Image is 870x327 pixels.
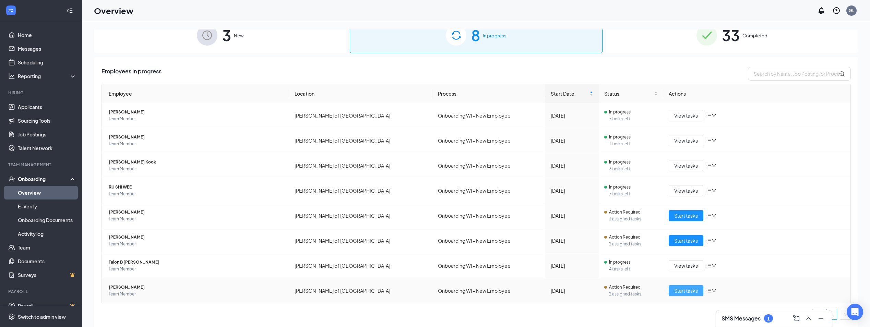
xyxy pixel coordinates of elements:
span: Talon B [PERSON_NAME] [109,259,284,266]
a: PayrollCrown [18,299,76,313]
button: View tasks [669,135,703,146]
button: Start tasks [669,235,703,246]
td: Onboarding WI - New Employee [432,128,545,153]
span: down [712,138,716,143]
button: ChevronUp [803,313,814,324]
span: Employees in progress [102,67,162,81]
td: Onboarding WI - New Employee [432,178,545,203]
td: Onboarding WI - New Employee [432,203,545,228]
td: Onboarding WI - New Employee [432,253,545,278]
span: 7 tasks left [609,191,658,197]
a: Talent Network [18,141,76,155]
svg: Notifications [817,7,825,15]
a: Home [18,28,76,42]
span: 4 tasks left [609,266,658,272]
td: Onboarding WI - New Employee [432,153,545,178]
svg: Settings [8,313,15,320]
th: Status [599,84,663,103]
th: Location [289,84,433,103]
div: [DATE] [551,237,593,244]
div: [DATE] [551,137,593,144]
h1: Overview [94,5,133,16]
td: [PERSON_NAME] of [GEOGRAPHIC_DATA] [289,128,433,153]
span: 33 [722,23,740,47]
span: In progress [609,134,631,141]
span: Team Member [109,266,284,272]
td: Onboarding WI - New Employee [432,278,545,303]
span: 2 assigned tasks [609,291,658,298]
span: bars [706,238,712,243]
span: Team Member [109,216,284,222]
span: Action Required [609,209,641,216]
span: Team Member [109,241,284,247]
span: View tasks [674,262,698,269]
button: right [840,309,851,320]
span: down [712,188,716,193]
div: Onboarding [18,175,71,182]
span: View tasks [674,187,698,194]
span: [PERSON_NAME] [109,134,284,141]
span: RU SHI WEE [109,184,284,191]
span: bars [706,138,712,143]
span: Action Required [609,284,641,291]
button: Minimize [815,313,826,324]
a: SurveysCrown [18,268,76,282]
div: [DATE] [551,187,593,194]
span: 3 [222,23,231,47]
span: bars [706,288,712,293]
span: bars [706,113,712,118]
span: 8 [471,23,480,47]
span: Start Date [551,90,588,97]
span: Status [604,90,653,97]
a: Onboarding Documents [18,213,76,227]
td: [PERSON_NAME] of [GEOGRAPHIC_DATA] [289,203,433,228]
svg: ComposeMessage [792,314,800,323]
td: [PERSON_NAME] of [GEOGRAPHIC_DATA] [289,178,433,203]
div: [DATE] [551,262,593,269]
button: left [812,309,823,320]
div: 1 [767,316,770,322]
a: E-Verify [18,199,76,213]
div: Reporting [18,73,77,80]
span: [PERSON_NAME] [109,284,284,291]
span: [PERSON_NAME] [109,234,284,241]
a: Sourcing Tools [18,114,76,128]
span: Team Member [109,116,284,122]
div: [DATE] [551,287,593,294]
span: View tasks [674,112,698,119]
span: [PERSON_NAME] [109,209,284,216]
a: Scheduling [18,56,76,69]
button: ComposeMessage [791,313,802,324]
a: 1 [826,309,837,319]
td: [PERSON_NAME] of [GEOGRAPHIC_DATA] [289,228,433,253]
span: down [712,288,716,293]
li: Previous Page [812,309,823,320]
a: Overview [18,186,76,199]
td: [PERSON_NAME] of [GEOGRAPHIC_DATA] [289,278,433,303]
th: Employee [102,84,289,103]
span: View tasks [674,137,698,144]
svg: UserCheck [8,175,15,182]
span: Team Member [109,141,284,147]
div: Open Intercom Messenger [847,304,863,320]
svg: Analysis [8,73,15,80]
span: down [712,213,716,218]
a: Job Postings [18,128,76,141]
td: [PERSON_NAME] of [GEOGRAPHIC_DATA] [289,253,433,278]
span: down [712,113,716,118]
button: View tasks [669,260,703,271]
div: Hiring [8,90,75,96]
span: Start tasks [674,212,698,219]
div: Team Management [8,162,75,168]
td: [PERSON_NAME] of [GEOGRAPHIC_DATA] [289,103,433,128]
span: In progress [609,259,631,266]
div: [DATE] [551,212,593,219]
span: down [712,263,716,268]
span: [PERSON_NAME] Kook [109,159,284,166]
span: 3 tasks left [609,166,658,172]
span: In progress [483,32,506,39]
span: down [712,163,716,168]
li: Next Page [840,309,851,320]
a: Applicants [18,100,76,114]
